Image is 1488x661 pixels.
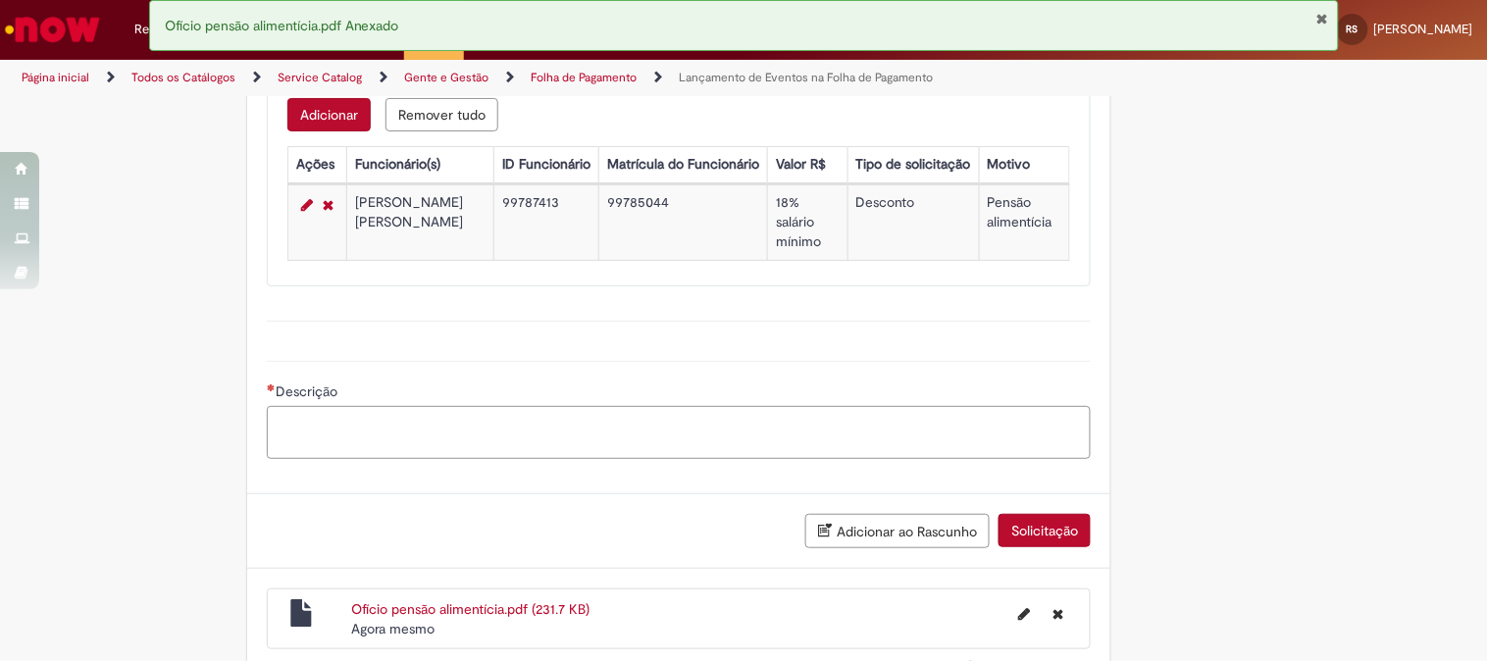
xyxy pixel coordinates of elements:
[296,193,318,217] a: Editar Linha 1
[134,20,203,39] span: Requisições
[351,620,435,637] span: Agora mesmo
[979,146,1070,182] th: Motivo
[531,70,637,85] a: Folha de Pagamento
[999,514,1091,547] button: Solicitação
[1041,599,1075,631] button: Excluir Ofício pensão alimentícia.pdf
[131,70,235,85] a: Todos os Catálogos
[278,70,362,85] a: Service Catalog
[267,406,1091,459] textarea: Descrição
[351,600,590,618] a: Ofício pensão alimentícia.pdf (231.7 KB)
[22,70,89,85] a: Página inicial
[494,146,599,182] th: ID Funcionário
[679,70,933,85] a: Lançamento de Eventos na Folha de Pagamento
[2,10,103,49] img: ServiceNow
[1347,23,1359,35] span: RS
[276,382,341,400] span: Descrição
[288,146,347,182] th: Ações
[599,184,768,260] td: 99785044
[1315,11,1328,26] button: Fechar Notificação
[351,620,435,637] time: 28/08/2025 09:43:31
[768,146,847,182] th: Valor R$
[287,98,371,131] button: Add a row for Outras Solicitações
[165,17,399,34] span: Ofício pensão alimentícia.pdf Anexado
[494,184,599,260] td: 99787413
[404,70,488,85] a: Gente e Gestão
[385,98,498,131] button: Remove all rows for Outras Solicitações
[318,193,338,217] a: Remover linha 1
[805,514,990,548] button: Adicionar ao Rascunho
[347,184,494,260] td: [PERSON_NAME] [PERSON_NAME]
[847,146,979,182] th: Tipo de solicitação
[979,184,1070,260] td: Pensão alimentícia
[347,146,494,182] th: Funcionário(s)
[1374,21,1473,37] span: [PERSON_NAME]
[847,184,979,260] td: Desconto
[267,383,276,391] span: Necessários
[768,184,847,260] td: 18% salário mínimo
[15,60,977,96] ul: Trilhas de página
[599,146,768,182] th: Matrícula do Funcionário
[1006,599,1042,631] button: Editar nome de arquivo Ofício pensão alimentícia.pdf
